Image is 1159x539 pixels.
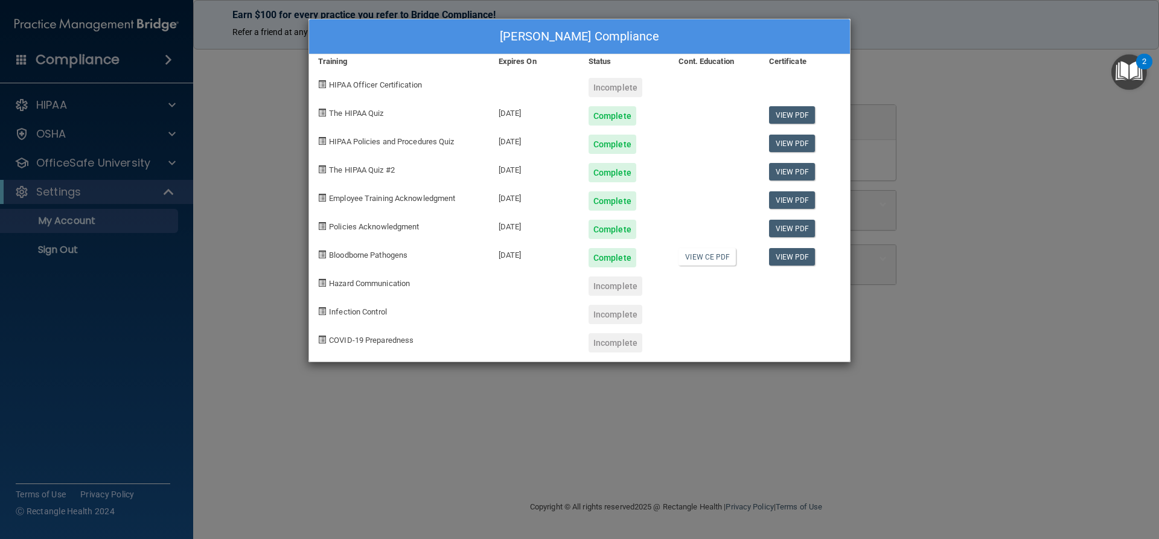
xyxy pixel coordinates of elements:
div: Complete [589,163,636,182]
div: [DATE] [490,154,579,182]
span: COVID-19 Preparedness [329,336,413,345]
span: Policies Acknowledgment [329,222,419,231]
div: Certificate [760,54,850,69]
div: Incomplete [589,333,642,352]
span: Hazard Communication [329,279,410,288]
div: Complete [589,248,636,267]
div: [DATE] [490,211,579,239]
div: Incomplete [589,305,642,324]
div: Status [579,54,669,69]
div: Training [309,54,490,69]
div: [DATE] [490,182,579,211]
a: View PDF [769,248,816,266]
div: 2 [1142,62,1146,77]
div: [DATE] [490,126,579,154]
span: The HIPAA Quiz #2 [329,165,395,174]
a: View CE PDF [678,248,736,266]
span: HIPAA Officer Certification [329,80,422,89]
div: [DATE] [490,239,579,267]
div: Expires On [490,54,579,69]
a: View PDF [769,135,816,152]
div: Complete [589,220,636,239]
div: Complete [589,106,636,126]
span: Bloodborne Pathogens [329,250,407,260]
button: Open Resource Center, 2 new notifications [1111,54,1147,90]
a: View PDF [769,220,816,237]
span: Infection Control [329,307,387,316]
span: HIPAA Policies and Procedures Quiz [329,137,454,146]
a: View PDF [769,191,816,209]
div: [PERSON_NAME] Compliance [309,19,850,54]
span: Employee Training Acknowledgment [329,194,455,203]
div: [DATE] [490,97,579,126]
a: View PDF [769,163,816,180]
div: Complete [589,191,636,211]
div: Incomplete [589,276,642,296]
a: View PDF [769,106,816,124]
div: Incomplete [589,78,642,97]
span: The HIPAA Quiz [329,109,383,118]
div: Cont. Education [669,54,759,69]
div: Complete [589,135,636,154]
